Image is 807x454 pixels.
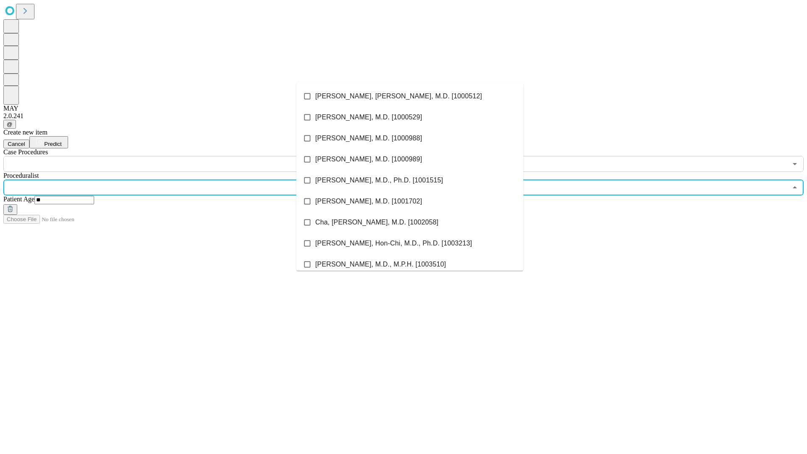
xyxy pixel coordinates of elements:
[315,154,422,164] span: [PERSON_NAME], M.D. [1000989]
[8,141,25,147] span: Cancel
[315,175,443,185] span: [PERSON_NAME], M.D., Ph.D. [1001515]
[3,112,804,120] div: 2.0.241
[315,217,438,227] span: Cha, [PERSON_NAME], M.D. [1002058]
[3,129,47,136] span: Create new item
[315,133,422,143] span: [PERSON_NAME], M.D. [1000988]
[3,172,39,179] span: Proceduralist
[3,105,804,112] div: MAY
[315,112,422,122] span: [PERSON_NAME], M.D. [1000529]
[29,136,68,148] button: Predict
[315,91,482,101] span: [PERSON_NAME], [PERSON_NAME], M.D. [1000512]
[315,259,446,269] span: [PERSON_NAME], M.D., M.P.H. [1003510]
[3,148,48,156] span: Scheduled Procedure
[789,158,801,170] button: Open
[789,182,801,193] button: Close
[3,195,34,203] span: Patient Age
[3,120,16,129] button: @
[3,140,29,148] button: Cancel
[7,121,13,127] span: @
[44,141,61,147] span: Predict
[315,196,422,206] span: [PERSON_NAME], M.D. [1001702]
[315,238,472,248] span: [PERSON_NAME], Hon-Chi, M.D., Ph.D. [1003213]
